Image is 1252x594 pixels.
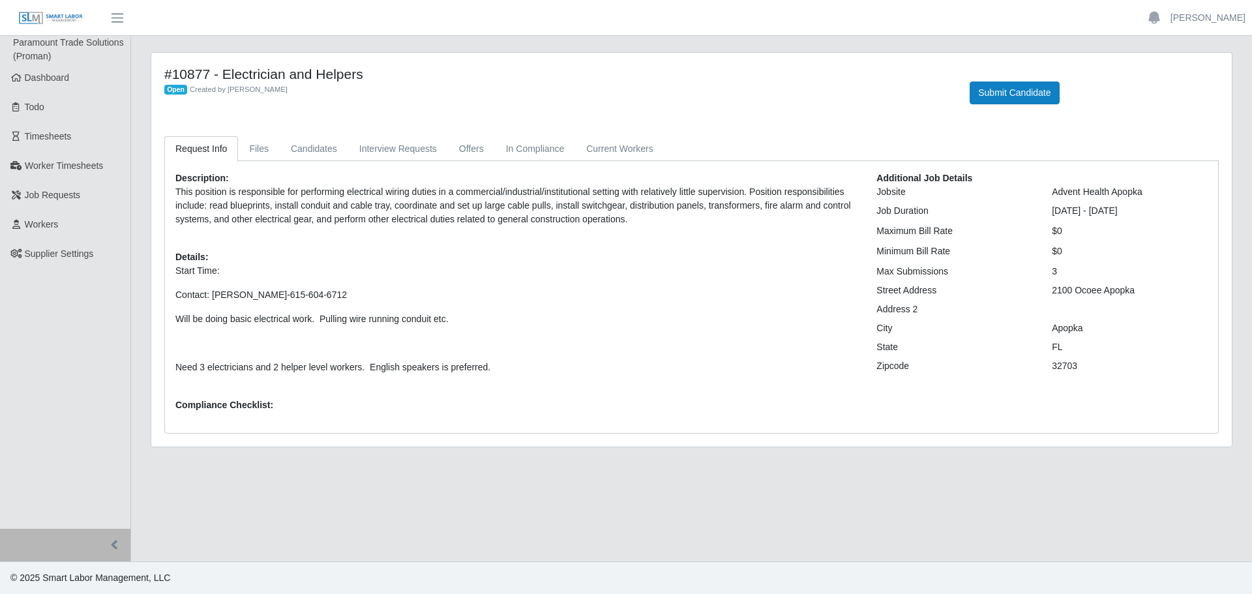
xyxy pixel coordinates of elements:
[10,572,170,583] span: © 2025 Smart Labor Management, LLC
[164,136,238,162] a: Request Info
[25,190,81,200] span: Job Requests
[867,284,1042,297] div: Street Address
[1042,265,1217,278] div: 3
[175,400,273,410] b: Compliance Checklist:
[190,85,288,93] span: Created by [PERSON_NAME]
[1042,185,1217,199] div: Advent Health Apopka
[25,131,72,141] span: Timesheets
[867,185,1042,199] div: Jobsite
[867,224,1042,238] div: Maximum Bill Rate
[25,102,44,112] span: Todo
[575,136,664,162] a: Current Workers
[175,312,857,326] p: Will be doing basic electrical work. Pulling wire running conduit etc.
[1042,359,1217,373] div: 32703
[1042,340,1217,354] div: FL
[280,136,348,162] a: Candidates
[175,173,229,183] b: Description:
[1042,284,1217,297] div: 2100 Ocoee Apopka
[18,11,83,25] img: SLM Logo
[164,85,187,95] span: Open
[348,136,448,162] a: Interview Requests
[867,303,1042,316] div: Address 2
[867,359,1042,373] div: Zipcode
[1042,321,1217,335] div: Apopka
[238,136,280,162] a: Files
[175,361,857,374] p: Need 3 electricians and 2 helper level workers. English speakers is preferred.
[970,82,1059,104] button: Submit Candidate
[867,340,1042,354] div: State
[175,288,857,302] p: Contact: [PERSON_NAME]-615-604-6712
[1170,11,1245,25] a: [PERSON_NAME]
[25,248,94,259] span: Supplier Settings
[25,160,103,171] span: Worker Timesheets
[175,252,209,262] b: Details:
[495,136,576,162] a: In Compliance
[867,265,1042,278] div: Max Submissions
[25,219,59,230] span: Workers
[867,245,1042,258] div: Minimum Bill Rate
[175,264,857,278] p: Start Time:
[164,66,950,82] h4: #10877 - Electrician and Helpers
[13,37,124,61] span: Paramount Trade Solutions (Proman)
[25,72,70,83] span: Dashboard
[448,136,495,162] a: Offers
[1042,204,1217,218] div: [DATE] - [DATE]
[1042,224,1217,238] div: $0
[876,173,972,183] b: Additional Job Details
[175,185,857,226] p: This position is responsible for performing electrical wiring duties in a commercial/industrial/i...
[867,321,1042,335] div: City
[867,204,1042,218] div: Job Duration
[1042,245,1217,258] div: $0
